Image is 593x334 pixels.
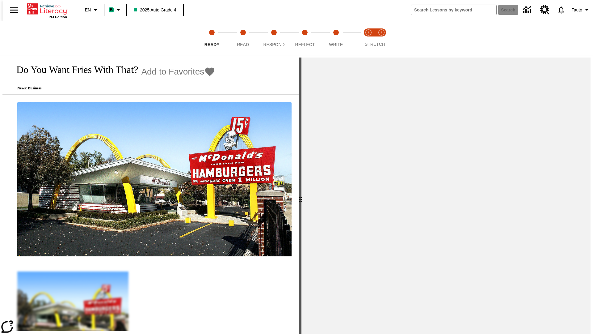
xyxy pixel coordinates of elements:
[372,21,390,55] button: Stretch Respond step 2 of 2
[49,15,67,19] span: NJ Edition
[256,21,292,55] button: Respond step 3 of 5
[27,2,67,19] div: Home
[141,66,215,77] button: Add to Favorites - Do You Want Fries With That?
[360,21,377,55] button: Stretch Read step 1 of 2
[225,21,261,55] button: Read step 2 of 5
[17,102,292,257] img: One of the first McDonald's stores, with the iconic red sign and golden arches.
[329,42,343,47] span: Write
[10,86,215,91] p: News: Business
[411,5,496,15] input: search field
[301,58,591,334] div: activity
[365,42,385,47] span: STRETCH
[368,31,369,34] text: 1
[134,7,176,13] span: 2025 Auto Grade 4
[85,7,91,13] span: EN
[295,42,315,47] span: Reflect
[519,2,536,19] a: Data Center
[381,31,382,34] text: 2
[106,4,124,15] button: Boost Class color is mint green. Change class color
[204,42,220,47] span: Ready
[2,58,299,331] div: reading
[194,21,230,55] button: Ready step 1 of 5
[263,42,284,47] span: Respond
[572,7,582,13] span: Tauto
[536,2,553,18] a: Resource Center, Will open in new tab
[237,42,249,47] span: Read
[287,21,323,55] button: Reflect step 4 of 5
[82,4,102,15] button: Language: EN, Select a language
[10,64,138,75] h1: Do You Want Fries With That?
[569,4,593,15] button: Profile/Settings
[553,2,569,18] a: Notifications
[299,58,301,334] div: Press Enter or Spacebar and then press right and left arrow keys to move the slider
[141,67,204,77] span: Add to Favorites
[318,21,354,55] button: Write step 5 of 5
[110,6,113,14] span: B
[5,1,23,19] button: Open side menu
